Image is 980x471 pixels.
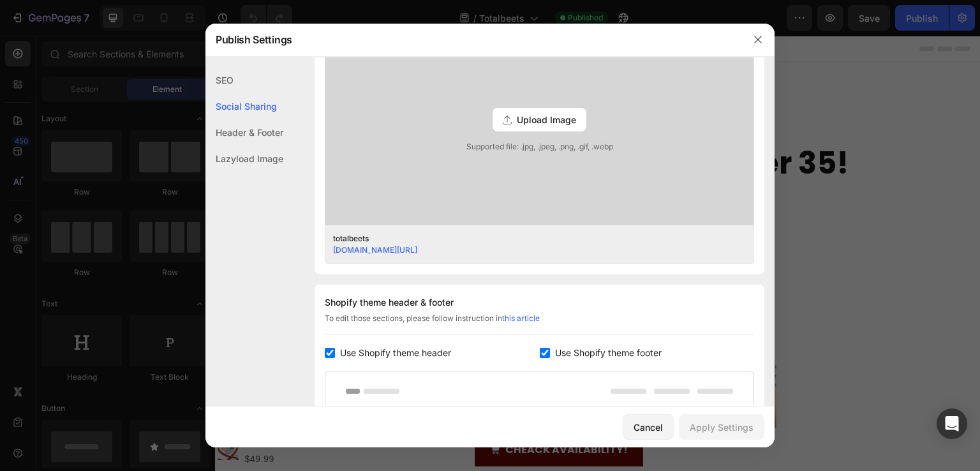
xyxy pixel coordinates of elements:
[129,66,213,109] strong: Top 5
[205,259,527,307] strong: Afternoon Energy Crashes
[205,119,283,146] div: Header & Footer
[449,179,516,189] div: Drop element here
[623,414,674,440] button: Cancel
[333,245,417,255] a: [DOMAIN_NAME][URL]
[260,398,428,431] a: CHEACK AVAILABILITY!
[28,398,227,415] h1: Luvira Total Beets Ultimate Heart Health
[937,408,967,439] div: Open Intercom Messenger
[205,67,283,93] div: SEO
[502,313,540,323] a: this article
[205,259,364,284] strong: Warning Sign #1:
[177,166,411,181] p: By
[416,166,419,181] p: |
[690,421,754,434] div: Apply Settings
[325,141,754,153] span: Supported file: .jpg, .jpeg, .png, .gif, .webp
[634,421,663,434] div: Cancel
[290,405,413,424] p: CHEACK AVAILABILITY!
[205,23,741,56] div: Publish Settings
[3,404,23,424] img: TK Amazon Hot Selling Factory Direct Beetroot Gummies Force Factor Total Beets in stock
[325,313,754,335] div: To edit those sections, please follow instruction in
[128,165,166,203] img: gempages_543560775373947970-4cdc68d0-c4f1-45ec-93a8-b88973cefca5.png
[333,233,726,244] div: totalbeets
[555,345,662,361] span: Use Shopify theme footer
[189,166,411,181] i: [PERSON_NAME] . Health & Wellness Tribune
[205,146,283,172] div: Lazyload Image
[28,415,227,431] div: $49.99
[679,414,764,440] button: Apply Settings
[517,113,576,126] span: Upload Image
[129,66,634,149] strong: Your Circulation Is Declining After 35!
[213,66,442,109] strong: Warning Signs
[325,295,754,310] div: Shopify theme header & footer
[340,345,451,361] span: Use Shopify theme header
[205,93,283,119] div: Social Sharing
